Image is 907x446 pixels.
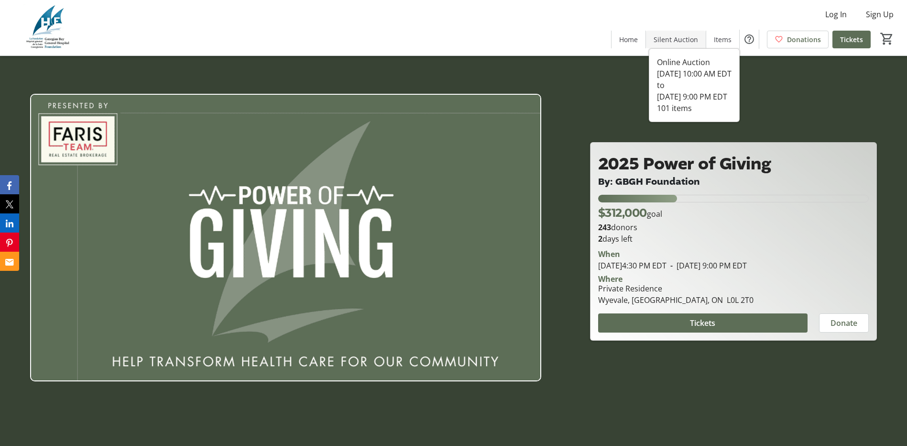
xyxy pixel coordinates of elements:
[598,206,647,220] span: $312,000
[598,234,602,244] span: 2
[657,91,732,102] div: [DATE] 9:00 PM EDT
[831,317,857,329] span: Donate
[598,233,869,245] p: days left
[819,313,869,333] button: Donate
[787,34,821,45] span: Donations
[612,31,645,48] a: Home
[619,34,638,45] span: Home
[657,79,732,91] div: to
[598,283,754,294] div: Private Residence
[878,30,896,47] button: Cart
[598,275,623,283] div: Where
[598,195,869,202] div: 29.251602564102562% of fundraising goal reached
[706,31,739,48] a: Items
[646,31,706,48] a: Silent Auction
[832,31,871,48] a: Tickets
[6,4,91,52] img: Georgian Bay General Hospital Foundation's Logo
[667,260,677,271] span: -
[767,31,829,48] a: Donations
[598,248,620,260] div: When
[598,152,771,176] span: 2025 Power of Giving
[598,313,808,333] button: Tickets
[690,317,715,329] span: Tickets
[818,7,854,22] button: Log In
[30,94,541,381] img: Campaign CTA Media Photo
[825,9,847,20] span: Log In
[866,9,894,20] span: Sign Up
[714,34,732,45] span: Items
[598,175,700,188] span: By: GBGH Foundation
[858,7,901,22] button: Sign Up
[598,260,667,271] span: [DATE] 4:30 PM EDT
[657,68,732,79] div: [DATE] 10:00 AM EDT
[740,30,759,49] button: Help
[667,260,747,271] span: [DATE] 9:00 PM EDT
[598,294,754,306] div: Wyevale, [GEOGRAPHIC_DATA], ON L0L 2T0
[598,204,662,222] p: goal
[657,56,732,68] div: Online Auction
[657,102,732,114] div: 101 items
[598,222,869,233] p: donors
[840,34,863,45] span: Tickets
[654,34,698,45] span: Silent Auction
[598,222,611,233] b: 243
